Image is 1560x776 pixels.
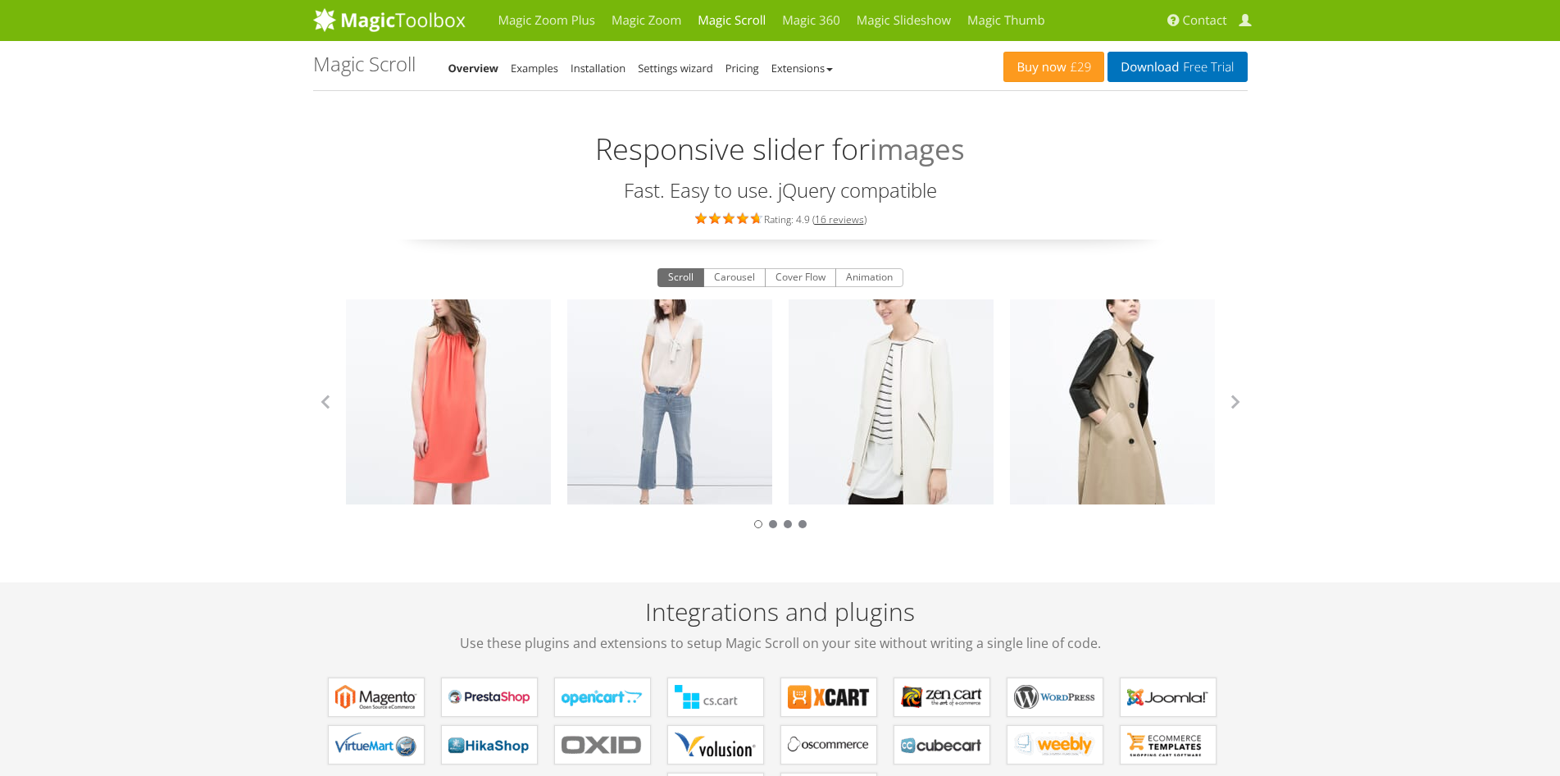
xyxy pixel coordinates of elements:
[667,678,764,717] a: Magic Scroll for CS-Cart
[335,685,417,710] b: Magic Scroll for Magento
[675,685,757,710] b: Magic Scroll for CS-Cart
[448,733,530,757] b: Magic Scroll for HikaShop
[1179,61,1234,74] span: Free Trial
[894,725,990,765] a: Magic Scroll for CubeCart
[571,61,625,75] a: Installation
[1127,685,1209,710] b: Magic Scroll for Joomla
[1067,61,1092,74] span: £29
[313,633,1248,653] span: Use these plugins and extensions to setup Magic Scroll on your site without writing a single line...
[657,268,704,288] button: Scroll
[328,678,425,717] a: Magic Scroll for Magento
[313,112,1248,171] h2: Responsive slider for
[901,685,983,710] b: Magic Scroll for Zen Cart
[1007,678,1103,717] a: Magic Scroll for WordPress
[441,725,538,765] a: Magic Scroll for HikaShop
[815,212,864,226] a: 16 reviews
[894,678,990,717] a: Magic Scroll for Zen Cart
[725,61,759,75] a: Pricing
[313,180,1248,201] h3: Fast. Easy to use. jQuery compatible
[554,678,651,717] a: Magic Scroll for OpenCart
[788,685,870,710] b: Magic Scroll for X-Cart
[313,209,1248,227] div: Rating: 4.9 ( )
[335,733,417,757] b: Magic Scroll for VirtueMart
[554,725,651,765] a: Magic Scroll for OXID
[870,128,965,171] span: images
[1120,725,1217,765] a: Magic Scroll for ecommerce Templates
[562,733,644,757] b: Magic Scroll for OXID
[1127,733,1209,757] b: Magic Scroll for ecommerce Templates
[780,678,877,717] a: Magic Scroll for X-Cart
[638,61,713,75] a: Settings wizard
[1014,685,1096,710] b: Magic Scroll for WordPress
[328,725,425,765] a: Magic Scroll for VirtueMart
[511,61,558,75] a: Examples
[835,268,903,288] button: Animation
[562,685,644,710] b: Magic Scroll for OpenCart
[771,61,833,75] a: Extensions
[1120,678,1217,717] a: Magic Scroll for Joomla
[1107,52,1247,82] a: DownloadFree Trial
[448,685,530,710] b: Magic Scroll for PrestaShop
[441,678,538,717] a: Magic Scroll for PrestaShop
[703,268,766,288] button: Carousel
[901,733,983,757] b: Magic Scroll for CubeCart
[765,268,836,288] button: Cover Flow
[313,7,466,32] img: MagicToolbox.com - Image tools for your website
[788,733,870,757] b: Magic Scroll for osCommerce
[1183,12,1227,29] span: Contact
[780,725,877,765] a: Magic Scroll for osCommerce
[1014,733,1096,757] b: Magic Scroll for Weebly
[313,53,416,75] h1: Magic Scroll
[313,598,1248,653] h2: Integrations and plugins
[1007,725,1103,765] a: Magic Scroll for Weebly
[675,733,757,757] b: Magic Scroll for Volusion
[667,725,764,765] a: Magic Scroll for Volusion
[448,61,499,75] a: Overview
[1003,52,1104,82] a: Buy now£29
